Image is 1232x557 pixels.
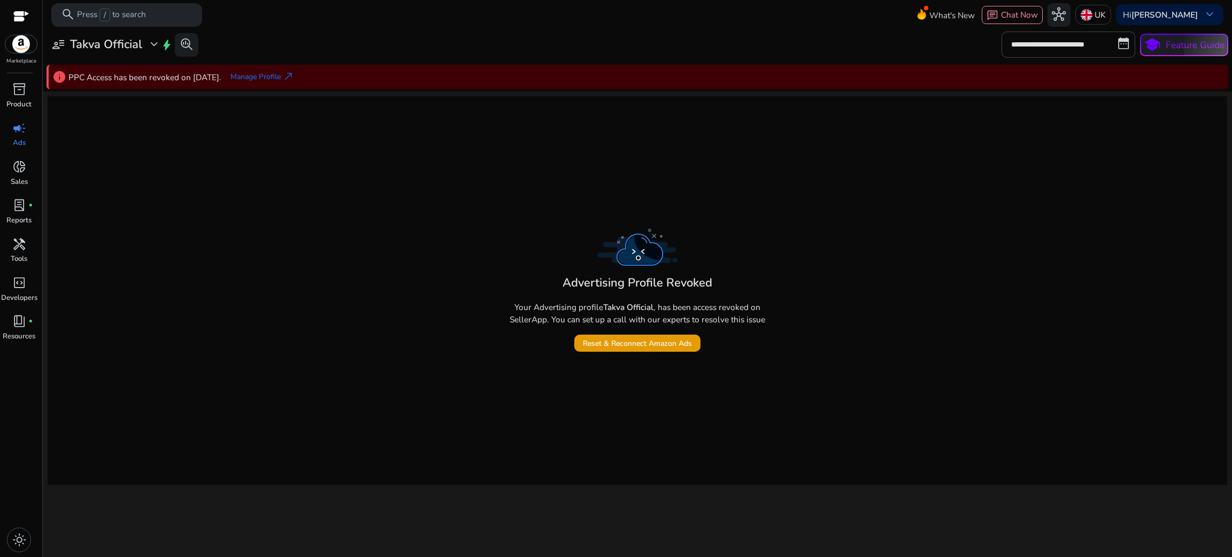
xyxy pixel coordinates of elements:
[6,215,32,226] p: Reports
[12,237,26,251] span: handyman
[28,319,33,324] span: fiber_manual_record
[1166,38,1225,52] p: Feature Guide
[175,33,198,57] button: search_insights
[1131,9,1198,20] b: [PERSON_NAME]
[987,10,998,21] span: chat
[1203,7,1216,21] span: keyboard_arrow_down
[6,57,36,65] p: Marketplace
[51,37,65,51] span: user_attributes
[597,229,677,265] img: something_went_wrong_dark.svg
[226,68,298,86] button: Manage Profilenorth_east
[1140,34,1228,56] button: schoolFeature Guide
[583,338,692,349] span: Reset & Reconnect Amazon Ads
[99,9,110,21] span: /
[283,71,294,82] span: north_east
[230,71,281,82] span: Manage Profile
[982,6,1042,24] button: chatChat Now
[603,301,653,313] b: Takva Official
[61,7,75,21] span: search
[3,331,35,342] p: Resources
[12,160,26,174] span: donut_small
[180,37,194,51] span: search_insights
[1048,3,1071,27] button: hub
[68,71,221,83] p: PPC Access has been revoked on [DATE].
[12,198,26,212] span: lab_profile
[563,275,712,291] h4: Advertising Profile Revoked
[77,9,146,21] p: Press to search
[5,35,37,53] img: amazon.svg
[161,39,173,51] span: bolt
[12,276,26,290] span: code_blocks
[11,177,28,188] p: Sales
[12,533,26,547] span: light_mode
[12,121,26,135] span: campaign
[1,293,37,304] p: Developers
[52,70,66,84] span: info
[929,6,975,25] span: What's New
[504,301,771,326] p: Your Advertising profile , has been access revoked on SellerApp. You can set up a call with our e...
[6,99,32,110] p: Product
[1001,9,1038,20] span: Chat Now
[1052,7,1066,21] span: hub
[1081,9,1092,21] img: uk.svg
[13,138,26,149] p: Ads
[574,335,700,352] button: Reset & Reconnect Amazon Ads
[70,37,142,51] h3: Takva Official
[11,254,27,265] p: Tools
[1095,5,1106,24] p: UK
[1123,11,1198,19] p: Hi
[1144,36,1161,53] span: school
[147,37,161,51] span: expand_more
[12,314,26,328] span: book_4
[12,82,26,96] span: inventory_2
[28,203,33,208] span: fiber_manual_record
